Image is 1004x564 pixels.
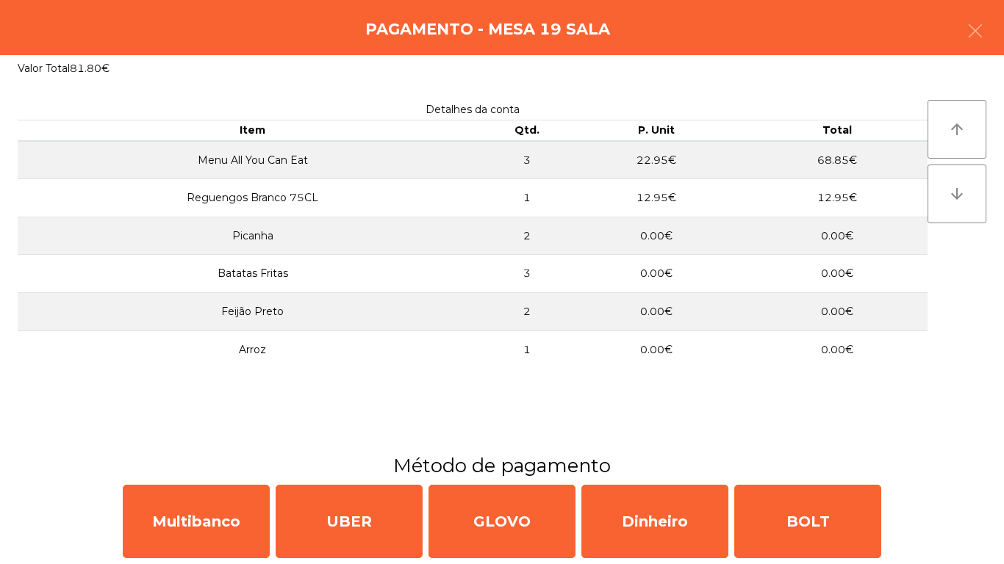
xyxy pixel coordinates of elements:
td: 22.95€ [567,141,747,179]
th: Total [747,120,928,141]
th: Qtd. [487,120,566,141]
div: BOLT [734,485,881,558]
span: Detalhes da conta [426,103,520,116]
td: Picanha [18,217,487,255]
h3: Método de pagamento [11,452,993,479]
td: 0.00€ [567,255,747,293]
td: 3 [487,255,566,293]
button: arrow_downward [928,164,986,223]
th: Item [18,120,487,141]
td: Feijão Preto [18,293,487,331]
td: Batatas Fritas [18,255,487,293]
td: 0.00€ [747,217,928,255]
h4: Pagamento - Mesa 19 Sala [365,18,610,40]
div: Multibanco [123,485,270,558]
td: Reguengos Branco 75CL [18,179,487,217]
td: Arroz [18,330,487,368]
td: 0.00€ [747,255,928,293]
td: 0.00€ [567,293,747,331]
td: 0.00€ [567,330,747,368]
span: 81.80€ [70,62,110,75]
div: GLOVO [429,485,575,558]
td: Menu All You Can Eat [18,141,487,179]
td: 0.00€ [567,217,747,255]
td: 68.85€ [747,141,928,179]
td: 12.95€ [747,179,928,217]
div: UBER [276,485,423,558]
div: Dinheiro [581,485,728,558]
i: arrow_upward [948,120,966,138]
th: P. Unit [567,120,747,141]
td: 3 [487,141,566,179]
button: arrow_upward [928,100,986,159]
i: arrow_downward [948,185,966,203]
td: 2 [487,217,566,255]
td: 12.95€ [567,179,747,217]
span: Valor Total [18,62,70,75]
td: 1 [487,330,566,368]
td: 0.00€ [747,330,928,368]
td: 1 [487,179,566,217]
td: 2 [487,293,566,331]
td: 0.00€ [747,293,928,331]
